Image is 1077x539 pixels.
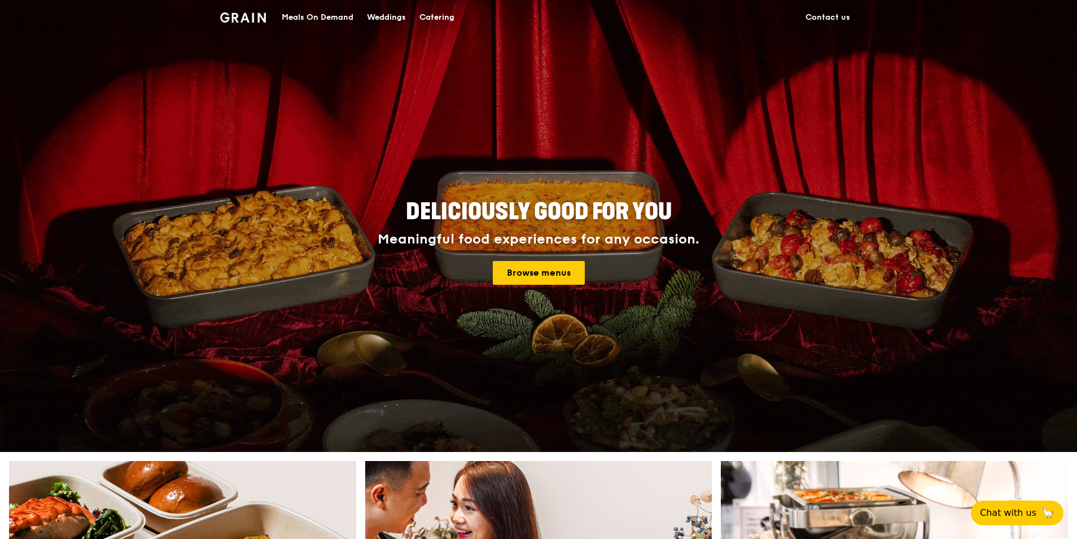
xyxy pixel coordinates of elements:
div: Meals On Demand [282,1,353,34]
div: Catering [419,1,454,34]
span: Deliciously good for you [406,198,672,225]
div: Meaningful food experiences for any occasion. [335,232,742,247]
a: Weddings [360,1,413,34]
span: Chat with us [980,506,1036,520]
div: Weddings [367,1,406,34]
button: Chat with us🦙 [971,501,1063,525]
a: Browse menus [493,261,585,285]
span: 🦙 [1041,506,1054,520]
a: Catering [413,1,461,34]
img: Grain [220,12,266,23]
a: Contact us [799,1,857,34]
